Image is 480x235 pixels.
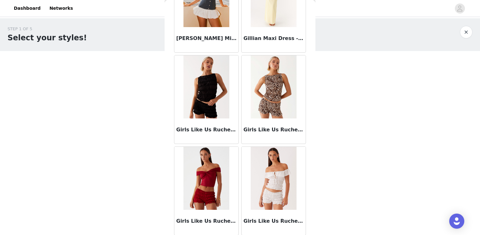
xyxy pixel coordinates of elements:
h3: Girls Like Us Ruched Mini Shorts - Maroon [176,217,237,225]
h3: Girls Like Us Ruched Mini Shorts - White [243,217,304,225]
h3: Girls Like Us Ruched Mini Shorts - Leopard [243,126,304,134]
div: avatar [457,3,463,14]
h1: Select your styles! [8,32,87,43]
h3: Gillian Maxi Dress - Yellow [243,35,304,42]
img: Girls Like Us Ruched Mini Shorts - Black [183,55,229,118]
a: Networks [46,1,77,15]
div: STEP 1 OF 5 [8,26,87,32]
img: Girls Like Us Ruched Mini Shorts - White [251,147,296,210]
h3: Girls Like Us Ruched Mini Shorts - Black [176,126,237,134]
img: Girls Like Us Ruched Mini Shorts - Leopard [251,55,296,118]
h3: [PERSON_NAME] Mini Dress - Blue [176,35,237,42]
div: Open Intercom Messenger [449,214,464,229]
a: Dashboard [10,1,44,15]
img: Girls Like Us Ruched Mini Shorts - Maroon [183,147,229,210]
